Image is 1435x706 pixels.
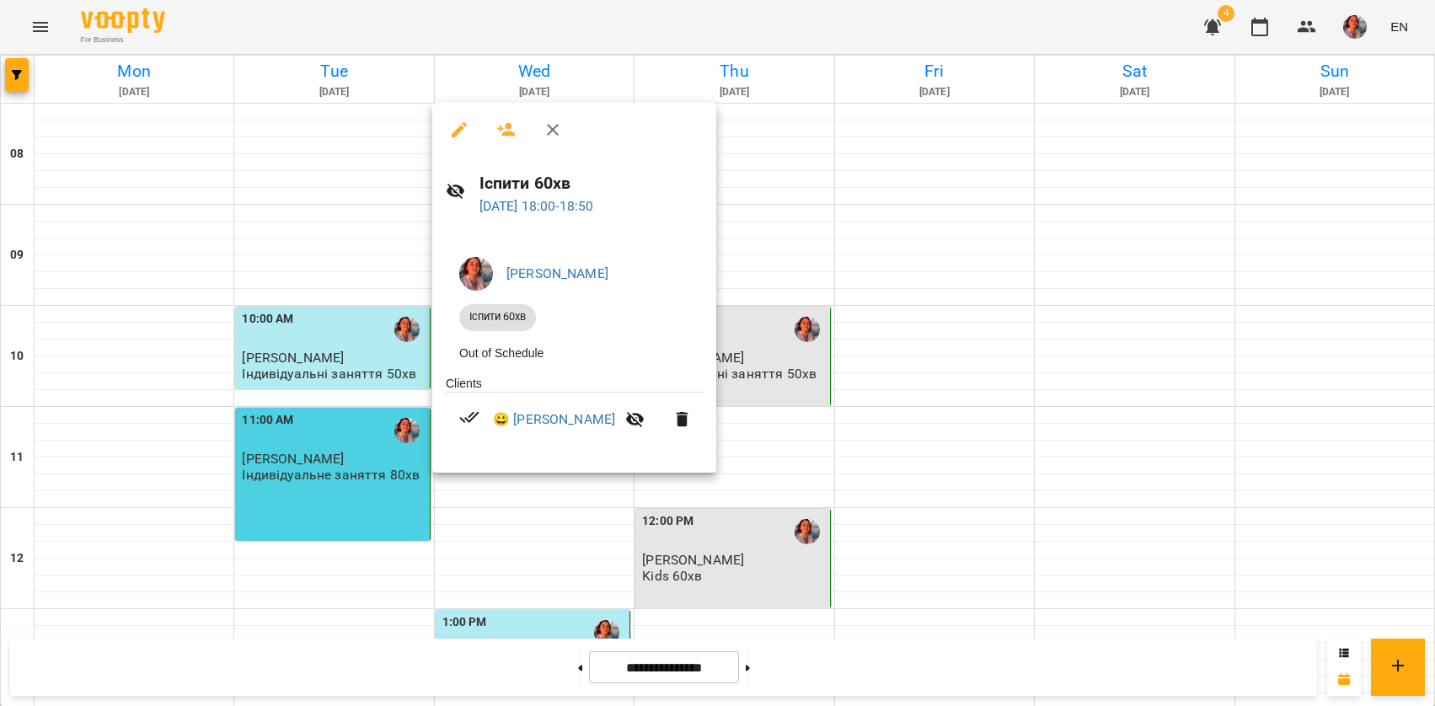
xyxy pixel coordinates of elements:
a: [PERSON_NAME] [506,265,608,281]
a: 😀 [PERSON_NAME] [493,409,615,430]
a: [DATE] 18:00-18:50 [479,198,594,214]
li: Out of Schedule [446,338,703,368]
svg: Paid [459,407,479,427]
h6: Іспити 60хв [479,170,703,196]
img: 1ca8188f67ff8bc7625fcfef7f64a17b.jpeg [459,257,493,291]
span: Іспити 60хв [459,309,536,324]
ul: Clients [446,375,703,453]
